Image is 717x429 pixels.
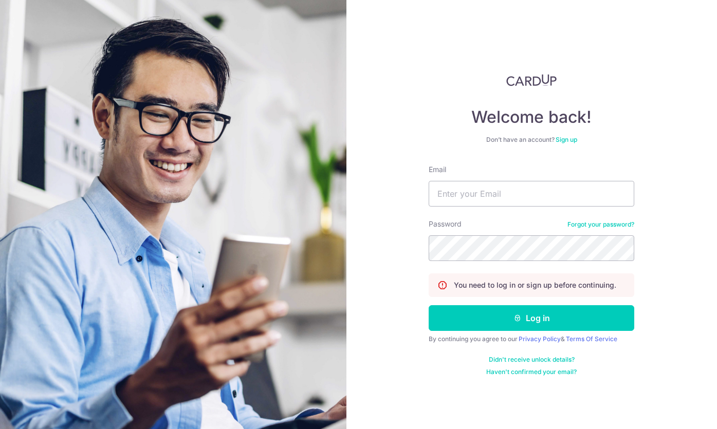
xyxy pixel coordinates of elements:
[429,136,634,144] div: Don’t have an account?
[429,305,634,331] button: Log in
[429,164,446,175] label: Email
[429,107,634,127] h4: Welcome back!
[556,136,577,143] a: Sign up
[429,335,634,343] div: By continuing you agree to our &
[486,368,577,376] a: Haven't confirmed your email?
[429,181,634,207] input: Enter your Email
[429,219,462,229] label: Password
[454,280,616,290] p: You need to log in or sign up before continuing.
[566,335,617,343] a: Terms Of Service
[489,356,575,364] a: Didn't receive unlock details?
[506,74,557,86] img: CardUp Logo
[567,220,634,229] a: Forgot your password?
[519,335,561,343] a: Privacy Policy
